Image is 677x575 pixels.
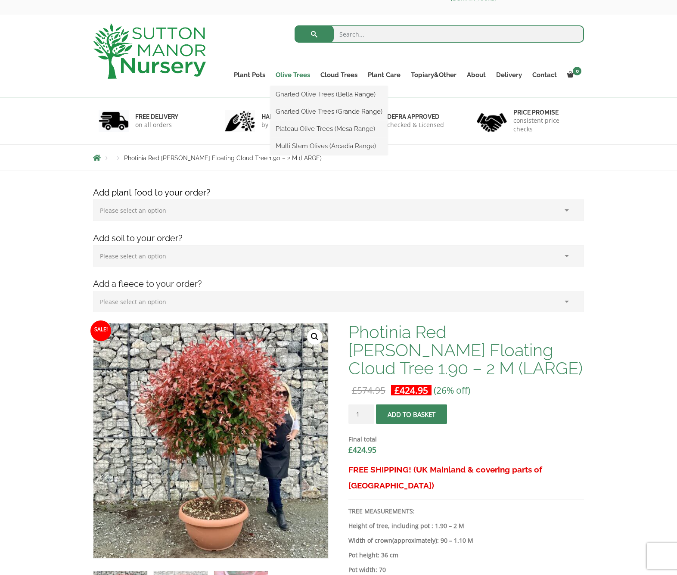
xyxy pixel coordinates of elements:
[513,109,579,116] h6: Price promise
[363,69,406,81] a: Plant Care
[348,507,415,515] strong: TREE MEASUREMENTS:
[406,69,462,81] a: Topiary&Other
[392,536,437,544] b: (approximately)
[491,69,527,81] a: Delivery
[348,522,464,530] b: Height of tree, including pot : 1.90 – 2 M
[315,69,363,81] a: Cloud Trees
[348,444,353,455] span: £
[462,69,491,81] a: About
[348,566,386,574] strong: Pot width: 70
[348,536,473,544] strong: Width of crown : 90 – 1.10 M
[93,23,206,79] img: logo
[90,320,111,341] span: Sale!
[348,434,584,444] dt: Final total
[270,140,388,152] a: Multi Stem Olives (Arcadia Range)
[352,384,385,396] bdi: 574.95
[394,384,428,396] bdi: 424.95
[93,154,584,161] nav: Breadcrumbs
[387,121,444,129] p: checked & Licensed
[387,113,444,121] h6: Defra approved
[348,551,398,559] strong: Pot height: 36 cm
[135,113,178,121] h6: FREE DELIVERY
[270,88,388,101] a: Gnarled Olive Trees (Bella Range)
[513,116,579,134] p: consistent price checks
[376,404,447,424] button: Add to basket
[527,69,562,81] a: Contact
[295,25,584,43] input: Search...
[87,277,590,291] h4: Add a fleece to your order?
[573,67,581,75] span: 0
[225,110,255,132] img: 2.jpg
[87,186,590,199] h4: Add plant food to your order?
[87,232,590,245] h4: Add soil to your order?
[477,108,507,134] img: 4.jpg
[562,69,584,81] a: 0
[348,444,376,455] bdi: 424.95
[124,155,322,162] span: Photinia Red [PERSON_NAME] Floating Cloud Tree 1.90 – 2 M (LARGE)
[352,384,357,396] span: £
[348,462,584,494] h3: FREE SHIPPING! (UK Mainland & covering parts of [GEOGRAPHIC_DATA])
[348,323,584,377] h1: Photinia Red [PERSON_NAME] Floating Cloud Tree 1.90 – 2 M (LARGE)
[434,384,470,396] span: (26% off)
[394,384,400,396] span: £
[99,110,129,132] img: 1.jpg
[135,121,178,129] p: on all orders
[348,404,374,424] input: Product quantity
[270,122,388,135] a: Plateau Olive Trees (Mesa Range)
[229,69,270,81] a: Plant Pots
[261,113,309,121] h6: hand picked
[307,329,323,345] a: View full-screen image gallery
[270,69,315,81] a: Olive Trees
[270,105,388,118] a: Gnarled Olive Trees (Grande Range)
[261,121,309,129] p: by professionals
